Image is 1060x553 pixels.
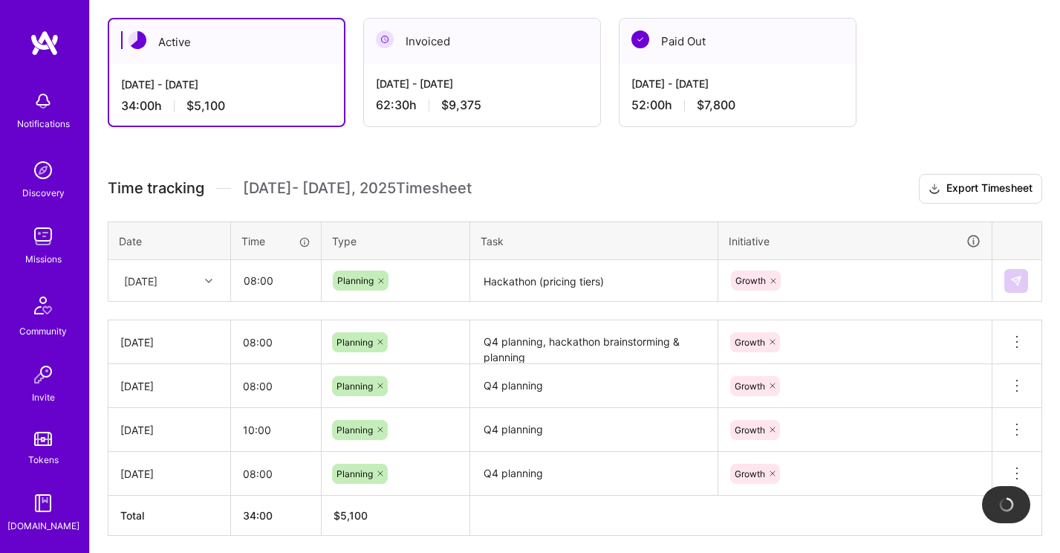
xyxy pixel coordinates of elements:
[322,221,470,260] th: Type
[120,334,218,350] div: [DATE]
[34,432,52,446] img: tokens
[631,76,844,91] div: [DATE] - [DATE]
[231,366,321,406] input: HH:MM
[124,273,157,288] div: [DATE]
[1004,269,1030,293] div: null
[28,488,58,518] img: guide book
[376,30,394,48] img: Invoiced
[120,378,218,394] div: [DATE]
[376,76,588,91] div: [DATE] - [DATE]
[120,466,218,482] div: [DATE]
[129,31,146,49] img: Active
[28,86,58,116] img: bell
[919,174,1042,204] button: Export Timesheet
[472,410,716,450] textarea: Q4 planning
[364,19,600,64] div: Invoiced
[735,275,766,286] span: Growth
[1010,275,1022,287] img: Submit
[231,496,322,536] th: 34:00
[120,422,218,438] div: [DATE]
[729,233,981,250] div: Initiative
[472,453,716,494] textarea: Q4 planning
[28,155,58,185] img: discovery
[470,221,718,260] th: Task
[231,410,321,450] input: HH:MM
[441,97,481,113] span: $9,375
[205,277,212,285] i: icon Chevron
[32,389,55,405] div: Invite
[108,221,231,260] th: Date
[336,337,373,348] span: Planning
[25,251,62,267] div: Missions
[28,221,58,251] img: teamwork
[631,30,649,48] img: Paid Out
[334,509,368,522] span: $ 5,100
[376,97,588,113] div: 62:30 h
[336,468,373,479] span: Planning
[735,424,765,436] span: Growth
[19,323,67,339] div: Community
[337,275,374,286] span: Planning
[108,179,204,198] span: Time tracking
[998,496,1015,514] img: loading
[121,77,332,92] div: [DATE] - [DATE]
[472,322,716,363] textarea: Q4 planning, hackathon brainstorming & planning
[25,288,61,323] img: Community
[232,261,320,300] input: HH:MM
[929,181,940,197] i: icon Download
[108,496,231,536] th: Total
[17,116,70,132] div: Notifications
[22,185,65,201] div: Discovery
[243,179,472,198] span: [DATE] - [DATE] , 2025 Timesheet
[7,518,79,534] div: [DOMAIN_NAME]
[336,381,373,392] span: Planning
[472,366,716,407] textarea: Q4 planning
[631,97,844,113] div: 52:00 h
[735,337,765,348] span: Growth
[697,97,735,113] span: $7,800
[735,468,765,479] span: Growth
[186,98,225,114] span: $5,100
[241,233,310,249] div: Time
[109,19,344,65] div: Active
[28,360,58,389] img: Invite
[472,262,716,301] textarea: Hackathon (pricing tiers)
[231,323,321,362] input: HH:MM
[336,424,373,436] span: Planning
[30,30,59,56] img: logo
[28,452,59,468] div: Tokens
[735,381,765,392] span: Growth
[231,454,321,494] input: HH:MM
[620,19,856,64] div: Paid Out
[121,98,332,114] div: 34:00 h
